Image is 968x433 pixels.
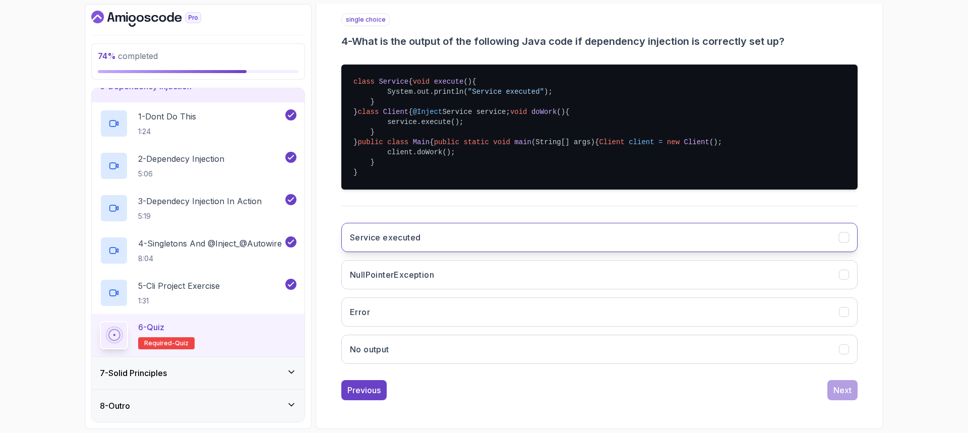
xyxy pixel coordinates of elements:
[98,51,158,61] span: completed
[100,279,296,307] button: 5-Cli Project Exercise1:31
[510,108,527,116] span: void
[347,384,381,396] div: Previous
[341,335,858,364] button: No output
[138,296,220,306] p: 1:31
[629,138,654,146] span: client
[413,108,443,116] span: @Inject
[350,343,389,355] h3: No output
[341,223,858,252] button: Service executed
[100,194,296,222] button: 3-Dependecy Injection In Action5:19
[341,34,858,48] h3: 4 - What is the output of the following Java code if dependency injection is correctly set up?
[383,108,408,116] span: Client
[357,138,383,146] span: public
[138,211,262,221] p: 5:19
[413,78,430,86] span: void
[92,357,305,389] button: 7-Solid Principles
[144,339,175,347] span: Required-
[100,152,296,180] button: 2-Dependecy Injection5:06
[684,138,709,146] span: Client
[514,138,531,146] span: main
[833,384,852,396] div: Next
[138,237,282,250] p: 4 - Singletons And @Inject_@Autowire
[341,13,390,26] p: single choice
[138,195,262,207] p: 3 - Dependecy Injection In Action
[341,297,858,327] button: Error
[468,88,544,96] span: "Service executed"
[92,390,305,422] button: 8-Outro
[531,108,557,116] span: doWork
[379,78,408,86] span: Service
[557,108,565,116] span: ()
[434,78,464,86] span: execute
[138,321,164,333] p: 6 - Quiz
[667,138,680,146] span: new
[138,110,196,122] p: 1 - Dont Do This
[100,367,167,379] h3: 7 - Solid Principles
[341,260,858,289] button: NullPointerException
[464,138,489,146] span: static
[98,51,116,61] span: 74 %
[350,231,420,243] h3: Service executed
[350,306,370,318] h3: Error
[100,400,130,412] h3: 8 - Outro
[463,78,472,86] span: ()
[100,236,296,265] button: 4-Singletons And @Inject_@Autowire8:04
[599,138,624,146] span: Client
[91,11,224,27] a: Dashboard
[138,254,282,264] p: 8:04
[138,127,196,137] p: 1:24
[531,138,595,146] span: (String[] args)
[350,269,434,281] h3: NullPointerException
[138,153,224,165] p: 2 - Dependecy Injection
[138,169,224,179] p: 5:06
[341,380,387,400] button: Previous
[357,108,379,116] span: class
[100,321,296,349] button: 6-QuizRequired-quiz
[138,280,220,292] p: 5 - Cli Project Exercise
[341,65,858,190] pre: { { System.out.println( ); } } { Service service; { service.execute(); } } { { (); client.doWork(...
[387,138,408,146] span: class
[827,380,858,400] button: Next
[658,138,662,146] span: =
[493,138,510,146] span: void
[353,78,375,86] span: class
[434,138,459,146] span: public
[175,339,189,347] span: quiz
[100,109,296,138] button: 1-Dont Do This1:24
[413,138,430,146] span: Main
